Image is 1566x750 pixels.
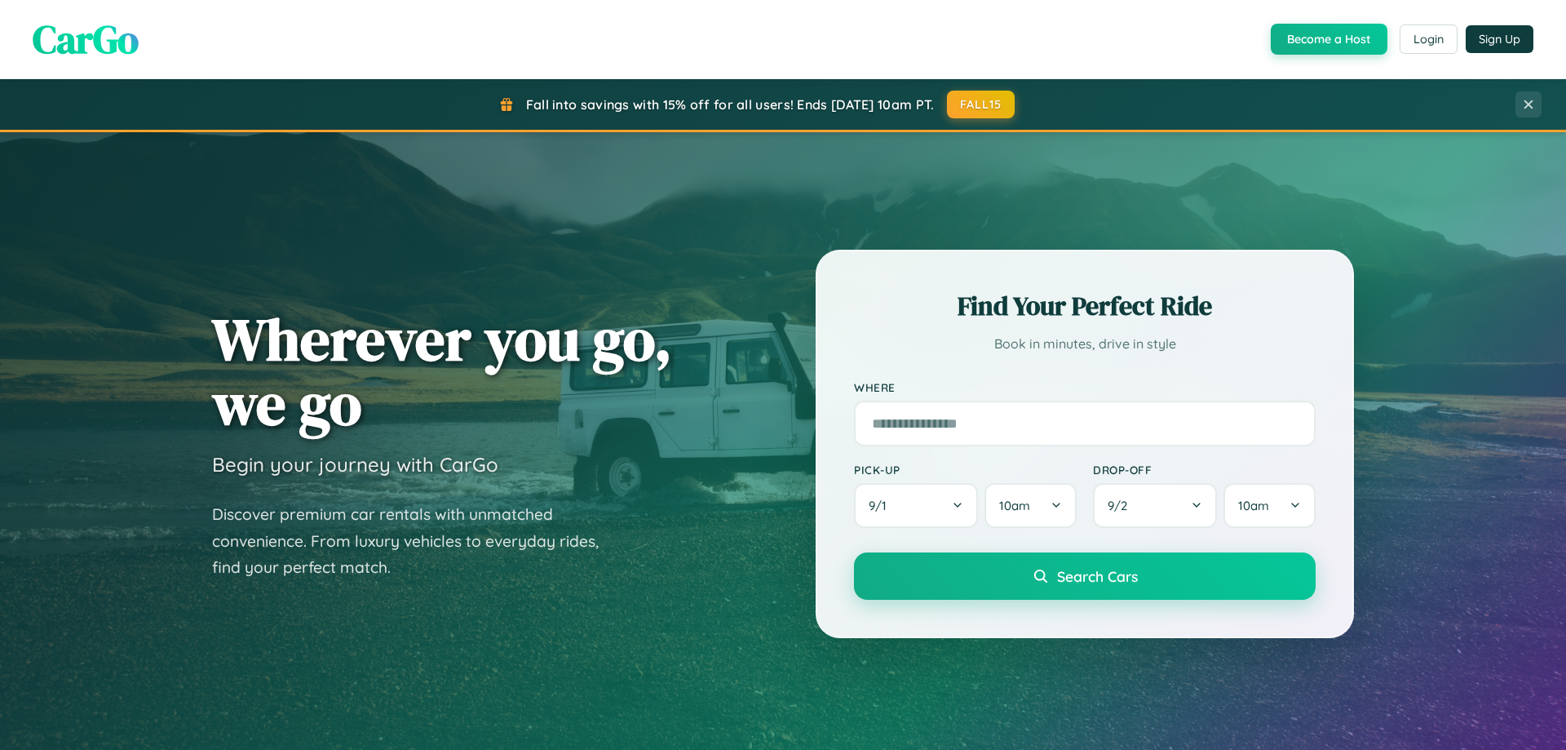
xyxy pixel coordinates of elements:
[854,483,978,528] button: 9/1
[854,332,1316,356] p: Book in minutes, drive in style
[854,463,1077,477] label: Pick-up
[854,288,1316,324] h2: Find Your Perfect Ride
[1093,483,1217,528] button: 9/2
[869,498,895,513] span: 9 / 1
[1466,25,1533,53] button: Sign Up
[1238,498,1269,513] span: 10am
[947,91,1015,118] button: FALL15
[526,96,935,113] span: Fall into savings with 15% off for all users! Ends [DATE] 10am PT.
[1271,24,1387,55] button: Become a Host
[1057,567,1138,585] span: Search Cars
[1223,483,1316,528] button: 10am
[854,553,1316,600] button: Search Cars
[33,12,139,66] span: CarGo
[854,380,1316,394] label: Where
[212,307,672,436] h1: Wherever you go, we go
[1400,24,1458,54] button: Login
[212,501,620,581] p: Discover premium car rentals with unmatched convenience. From luxury vehicles to everyday rides, ...
[999,498,1030,513] span: 10am
[1108,498,1135,513] span: 9 / 2
[984,483,1077,528] button: 10am
[212,452,498,477] h3: Begin your journey with CarGo
[1093,463,1316,477] label: Drop-off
